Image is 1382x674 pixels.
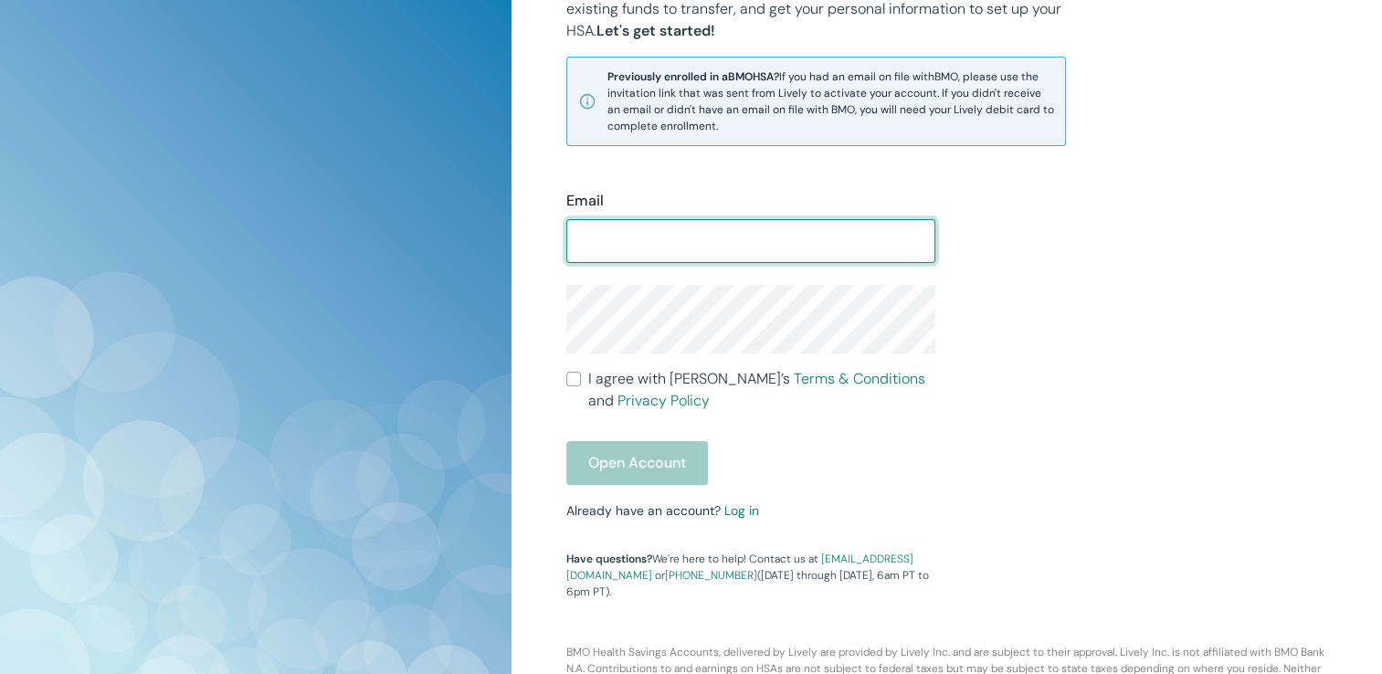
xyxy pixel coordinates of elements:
[794,369,925,388] a: Terms & Conditions
[617,391,710,410] a: Privacy Policy
[724,502,759,519] a: Log in
[588,368,936,412] span: I agree with [PERSON_NAME]’s and
[596,21,715,40] strong: Let's get started!
[566,190,604,212] label: Email
[566,502,759,519] small: Already have an account?
[665,568,757,583] a: [PHONE_NUMBER]
[566,551,936,600] p: We're here to help! Contact us at or ([DATE] through [DATE], 6am PT to 6pm PT).
[607,69,779,84] strong: Previously enrolled in a BMO HSA?
[607,68,1054,134] span: If you had an email on file with BMO , please use the invitation link that was sent from Lively t...
[566,552,652,566] strong: Have questions?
